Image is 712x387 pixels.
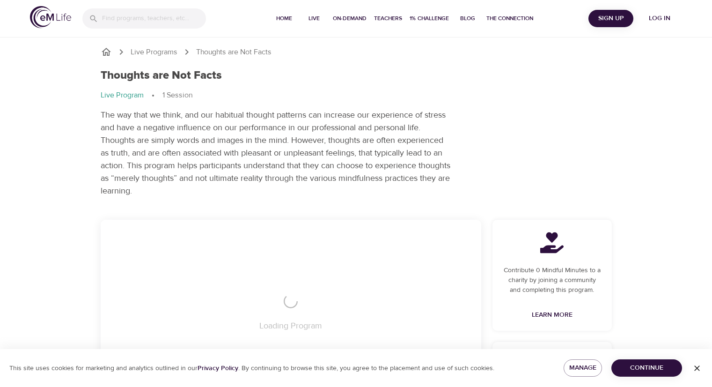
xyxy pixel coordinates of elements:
[588,10,633,27] button: Sign Up
[198,364,238,372] a: Privacy Policy
[571,362,595,374] span: Manage
[504,266,601,295] p: Contribute 0 Mindful Minutes to a charity by joining a community and completing this program.
[259,320,322,332] p: Loading Program
[333,14,367,23] span: On-Demand
[486,14,533,23] span: The Connection
[102,8,206,29] input: Find programs, teachers, etc...
[162,90,192,101] p: 1 Session
[196,47,272,58] p: Thoughts are Not Facts
[101,109,452,197] p: The way that we think, and our habitual thought patterns can increase our experience of stress an...
[637,10,682,27] button: Log in
[456,14,479,23] span: Blog
[532,309,573,321] span: Learn More
[30,6,71,28] img: logo
[564,359,602,377] button: Manage
[619,362,675,374] span: Continue
[101,90,612,101] nav: breadcrumb
[101,90,144,101] p: Live Program
[101,46,612,58] nav: breadcrumb
[592,13,630,24] span: Sign Up
[641,13,678,24] span: Log in
[374,14,402,23] span: Teachers
[101,69,222,82] h1: Thoughts are Not Facts
[273,14,295,23] span: Home
[611,359,682,377] button: Continue
[131,47,177,58] a: Live Programs
[303,14,325,23] span: Live
[528,306,576,324] a: Learn More
[410,14,449,23] span: 1% Challenge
